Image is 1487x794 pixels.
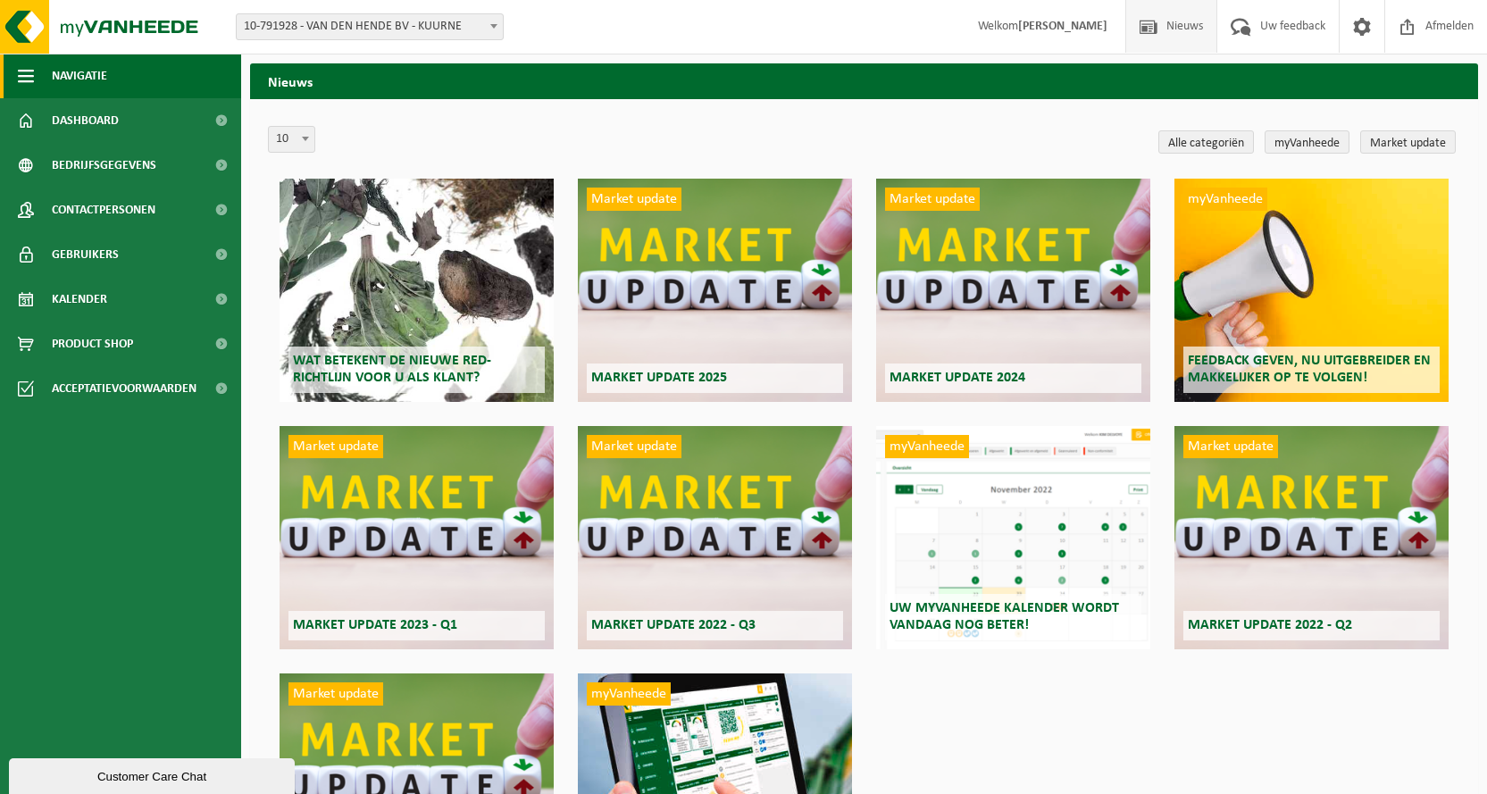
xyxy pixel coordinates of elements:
[288,682,383,706] span: Market update
[293,618,457,632] span: Market update 2023 - Q1
[1360,130,1456,154] a: Market update
[587,682,671,706] span: myVanheede
[52,277,107,322] span: Kalender
[1018,20,1107,33] strong: [PERSON_NAME]
[1183,435,1278,458] span: Market update
[280,179,554,402] a: Wat betekent de nieuwe RED-richtlijn voor u als klant?
[52,188,155,232] span: Contactpersonen
[591,371,727,385] span: Market update 2025
[587,188,681,211] span: Market update
[591,618,756,632] span: Market update 2022 - Q3
[578,426,852,649] a: Market update Market update 2022 - Q3
[1174,179,1449,402] a: myVanheede Feedback geven, nu uitgebreider en makkelijker op te volgen!
[288,435,383,458] span: Market update
[890,371,1025,385] span: Market update 2024
[885,188,980,211] span: Market update
[52,366,196,411] span: Acceptatievoorwaarden
[52,54,107,98] span: Navigatie
[1188,354,1431,385] span: Feedback geven, nu uitgebreider en makkelijker op te volgen!
[578,179,852,402] a: Market update Market update 2025
[250,63,1478,98] h2: Nieuws
[9,755,298,794] iframe: chat widget
[1183,188,1267,211] span: myVanheede
[890,601,1119,632] span: Uw myVanheede kalender wordt vandaag nog beter!
[587,435,681,458] span: Market update
[52,143,156,188] span: Bedrijfsgegevens
[269,127,314,152] span: 10
[876,179,1150,402] a: Market update Market update 2024
[293,354,491,385] span: Wat betekent de nieuwe RED-richtlijn voor u als klant?
[236,13,504,40] span: 10-791928 - VAN DEN HENDE BV - KUURNE
[237,14,503,39] span: 10-791928 - VAN DEN HENDE BV - KUURNE
[885,435,969,458] span: myVanheede
[1188,618,1352,632] span: Market update 2022 - Q2
[52,322,133,366] span: Product Shop
[280,426,554,649] a: Market update Market update 2023 - Q1
[1174,426,1449,649] a: Market update Market update 2022 - Q2
[268,126,315,153] span: 10
[52,232,119,277] span: Gebruikers
[52,98,119,143] span: Dashboard
[1158,130,1254,154] a: Alle categoriën
[1265,130,1349,154] a: myVanheede
[876,426,1150,649] a: myVanheede Uw myVanheede kalender wordt vandaag nog beter!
